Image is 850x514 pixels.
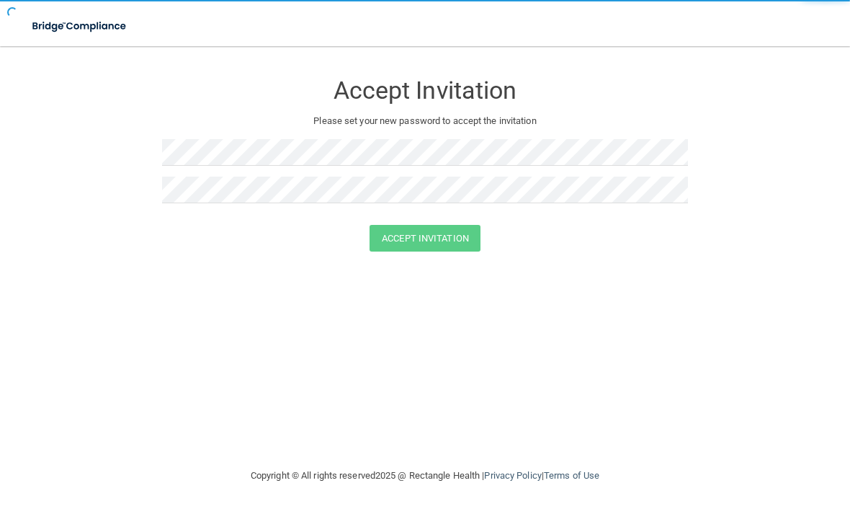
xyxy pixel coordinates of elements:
[173,112,677,130] p: Please set your new password to accept the invitation
[162,453,688,499] div: Copyright © All rights reserved 2025 @ Rectangle Health | |
[544,470,599,481] a: Terms of Use
[162,77,688,104] h3: Accept Invitation
[22,12,138,41] img: bridge_compliance_login_screen.278c3ca4.svg
[370,225,480,252] button: Accept Invitation
[484,470,541,481] a: Privacy Policy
